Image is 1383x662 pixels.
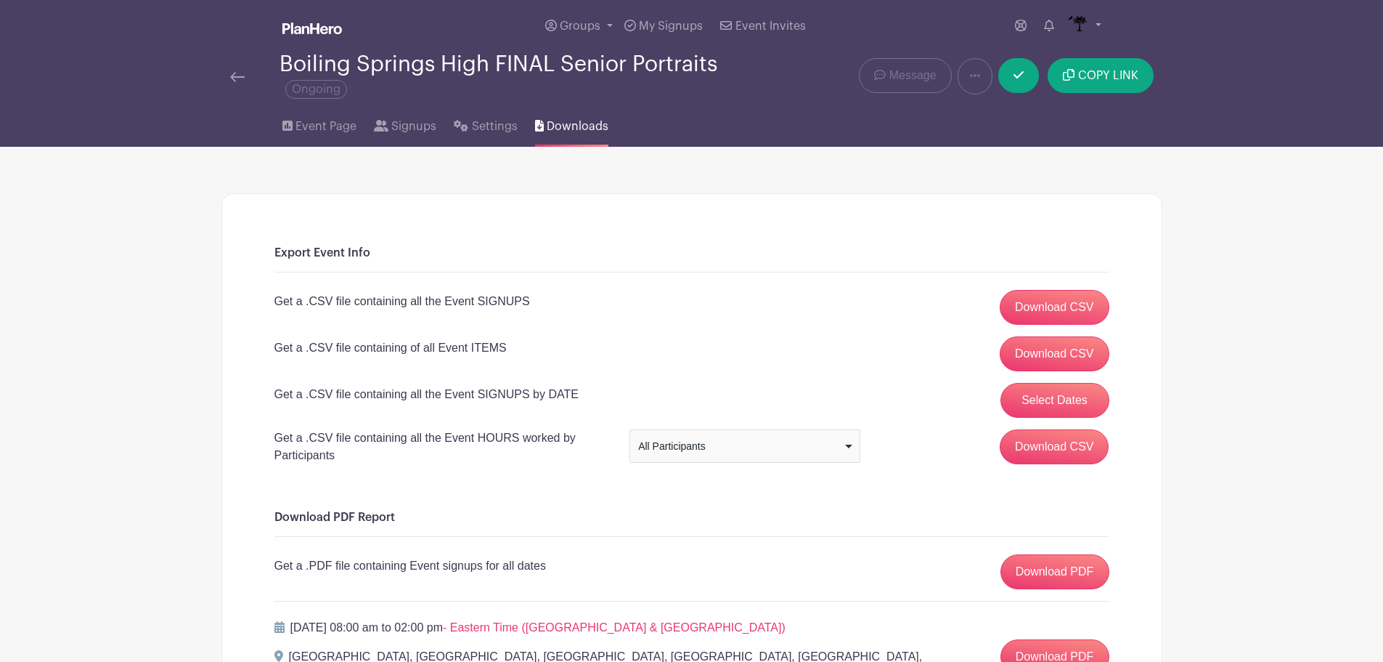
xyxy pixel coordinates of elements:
[1000,429,1109,464] input: Download CSV
[638,439,842,454] div: All Participants
[282,23,342,34] img: logo_white-6c42ec7e38ccf1d336a20a19083b03d10ae64f83f12c07503d8b9e83406b4c7d.svg
[639,20,703,32] span: My Signups
[274,246,1109,260] h6: Export Event Info
[1000,554,1109,589] a: Download PDF
[1078,70,1138,81] span: COPY LINK
[285,80,347,99] span: Ongoing
[1000,336,1109,371] a: Download CSV
[274,386,579,403] p: Get a .CSV file containing all the Event SIGNUPS by DATE
[374,100,436,147] a: Signups
[282,100,356,147] a: Event Page
[547,118,608,135] span: Downloads
[535,100,608,147] a: Downloads
[472,118,518,135] span: Settings
[735,20,806,32] span: Event Invites
[230,72,245,82] img: back-arrow-29a5d9b10d5bd6ae65dc969a981735edf675c4d7a1fe02e03b50dbd4ba3cdb55.svg
[274,293,530,310] p: Get a .CSV file containing all the Event SIGNUPS
[280,52,750,100] div: Boiling Springs High FINAL Senior Portraits
[1066,15,1089,38] img: IMAGES%20logo%20transparenT%20PNG%20s.png
[443,621,786,634] span: - Eastern Time ([GEOGRAPHIC_DATA] & [GEOGRAPHIC_DATA])
[274,511,1109,525] h6: Download PDF Report
[889,67,937,84] span: Message
[290,619,786,637] p: [DATE] 08:00 am to 02:00 pm
[1000,290,1109,325] a: Download CSV
[391,118,436,135] span: Signups
[1048,58,1153,93] button: COPY LINK
[274,339,507,357] p: Get a .CSV file containing of all Event ITEMS
[274,429,612,464] p: Get a .CSV file containing all the Event HOURS worked by Participants
[859,58,951,93] a: Message
[295,118,356,135] span: Event Page
[1000,383,1109,418] button: Select Dates
[454,100,517,147] a: Settings
[560,20,600,32] span: Groups
[274,557,546,575] p: Get a .PDF file containing Event signups for all dates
